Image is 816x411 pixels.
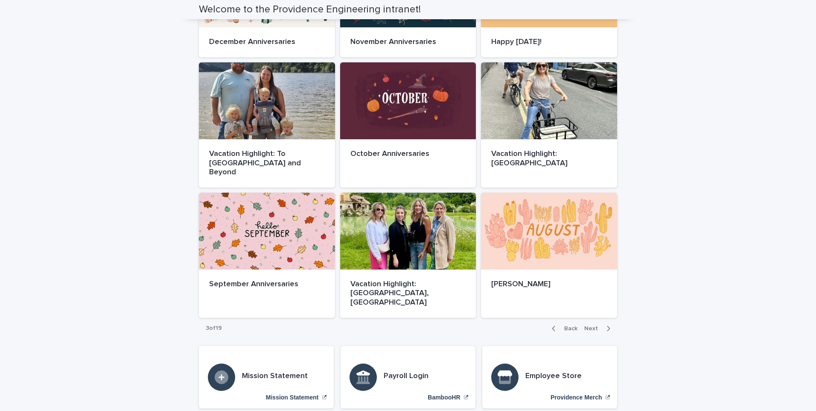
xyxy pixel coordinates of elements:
[481,193,617,318] a: [PERSON_NAME]
[491,280,607,289] p: [PERSON_NAME]
[491,38,607,47] p: Happy [DATE]!
[340,193,476,318] a: Vacation Highlight: [GEOGRAPHIC_DATA], [GEOGRAPHIC_DATA]
[242,372,308,381] h3: Mission Statement
[482,346,617,408] a: Providence Merch
[350,150,466,159] p: October Anniversaries
[350,38,466,47] p: November Anniversaries
[584,326,603,332] span: Next
[209,280,325,289] p: September Anniversaries
[209,38,325,47] p: December Anniversaries
[199,346,334,408] a: Mission Statement
[491,150,607,168] p: Vacation Highlight: [GEOGRAPHIC_DATA]
[199,193,335,318] a: September Anniversaries
[559,326,577,332] span: Back
[545,325,581,332] button: Back
[266,394,319,401] p: Mission Statement
[428,394,460,401] p: BambooHR
[199,318,229,339] p: 3 of 19
[551,394,602,401] p: Providence Merch
[481,62,617,188] a: Vacation Highlight: [GEOGRAPHIC_DATA]
[340,62,476,188] a: October Anniversaries
[525,372,582,381] h3: Employee Store
[209,150,325,177] p: Vacation Highlight: To [GEOGRAPHIC_DATA] and Beyond
[199,62,335,188] a: Vacation Highlight: To [GEOGRAPHIC_DATA] and Beyond
[199,3,421,16] h2: Welcome to the Providence Engineering intranet!
[350,280,466,308] p: Vacation Highlight: [GEOGRAPHIC_DATA], [GEOGRAPHIC_DATA]
[341,346,475,408] a: BambooHR
[581,325,617,332] button: Next
[384,372,428,381] h3: Payroll Login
